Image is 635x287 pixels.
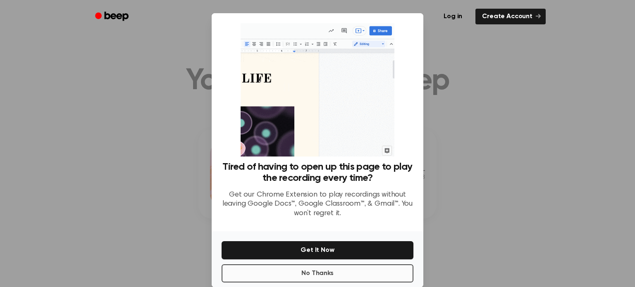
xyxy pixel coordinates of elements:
[241,23,394,157] img: Beep extension in action
[222,241,413,259] button: Get It Now
[89,9,136,25] a: Beep
[475,9,546,24] a: Create Account
[435,7,470,26] a: Log in
[222,190,413,218] p: Get our Chrome Extension to play recordings without leaving Google Docs™, Google Classroom™, & Gm...
[222,161,413,184] h3: Tired of having to open up this page to play the recording every time?
[222,264,413,282] button: No Thanks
